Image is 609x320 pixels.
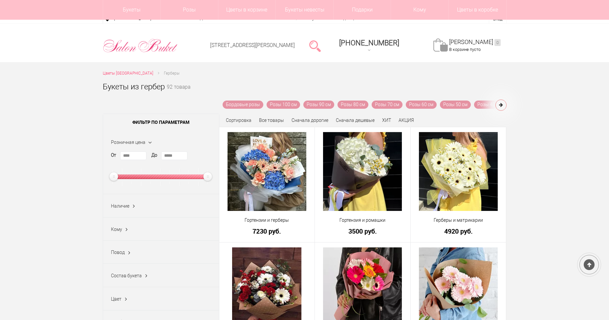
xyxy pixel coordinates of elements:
ins: 0 [494,39,501,46]
img: Гортензия и ромашки [323,132,402,211]
img: Герберы и матрикарии [419,132,498,211]
a: АКЦИЯ [399,118,414,123]
a: Розы 90 см [303,101,334,109]
span: Состав букета [111,273,142,278]
a: 3500 руб. [319,228,406,235]
a: ХИТ [382,118,391,123]
span: Фильтр по параметрам [103,114,219,130]
span: Наличие [111,203,129,209]
span: Кому [111,227,122,232]
a: Герберы и матрикарии [415,217,502,224]
a: Розы 100 см [267,101,300,109]
a: 4920 руб. [415,228,502,235]
h1: Букеты из гербер [103,81,165,93]
a: [PHONE_NUMBER] [335,36,403,55]
a: Сначала дешевые [336,118,375,123]
span: Розничная цена [111,140,145,145]
img: Цветы Нижний Новгород [103,37,178,54]
span: Герберы [164,71,180,76]
small: 92 товара [167,85,190,101]
img: Гортензии и герберы [228,132,306,211]
span: Цветы [GEOGRAPHIC_DATA] [103,71,153,76]
a: Гортензия и ромашки [319,217,406,224]
a: Все товары [259,118,284,123]
a: Сначала дорогие [292,118,328,123]
a: 7230 руб. [224,228,311,235]
a: Розы 80 см [337,101,368,109]
span: Повод [111,250,125,255]
a: Розы 70 см [372,101,402,109]
a: [STREET_ADDRESS][PERSON_NAME] [210,42,295,48]
label: До [151,152,157,159]
a: Цветы [GEOGRAPHIC_DATA] [103,70,153,77]
label: От [111,152,116,159]
a: Розы 60 см [406,101,437,109]
a: [PERSON_NAME] [449,38,501,46]
a: Бордовые розы [223,101,263,109]
span: Сортировка [226,118,251,123]
span: В корзине пусто [449,47,481,52]
a: Гортензии и герберы [224,217,311,224]
span: [PHONE_NUMBER] [339,39,399,47]
a: Розы 50 см [440,101,471,109]
a: Розы 40 см [474,101,505,109]
span: Цвет [111,296,121,302]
